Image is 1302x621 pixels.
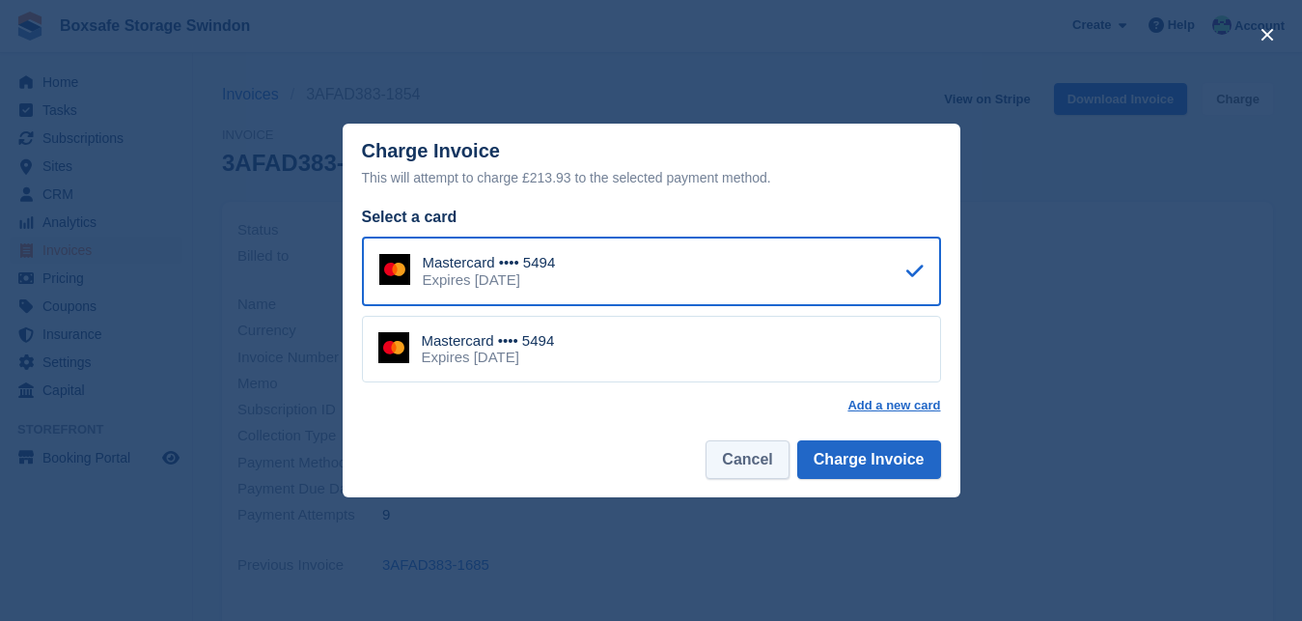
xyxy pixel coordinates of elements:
img: Mastercard Logo [378,332,409,363]
button: Cancel [706,440,789,479]
button: Charge Invoice [797,440,941,479]
div: Select a card [362,206,941,229]
a: Add a new card [847,398,940,413]
div: Mastercard •••• 5494 [422,332,555,350]
div: Mastercard •••• 5494 [423,254,556,271]
div: Charge Invoice [362,140,941,189]
button: close [1252,19,1283,50]
div: This will attempt to charge £213.93 to the selected payment method. [362,166,941,189]
div: Expires [DATE] [423,271,556,289]
div: Expires [DATE] [422,349,555,366]
img: Mastercard Logo [379,254,410,285]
